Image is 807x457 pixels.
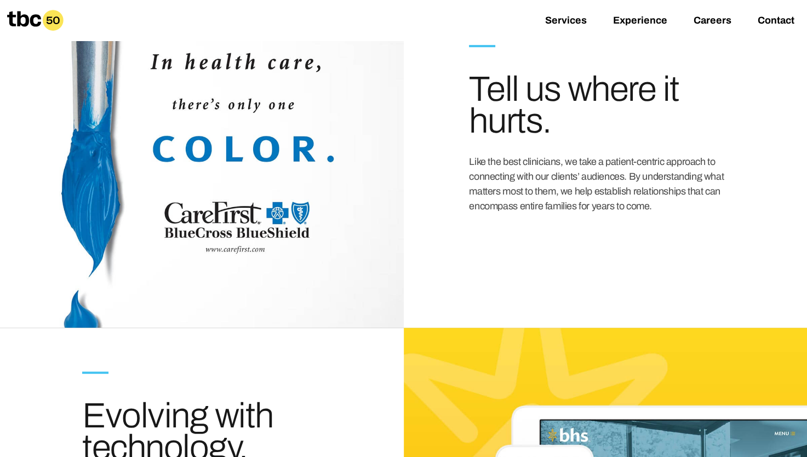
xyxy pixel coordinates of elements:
[469,73,724,137] h3: Tell us where it hurts.
[694,15,731,28] a: Careers
[613,15,667,28] a: Experience
[758,15,794,28] a: Contact
[545,15,587,28] a: Services
[469,155,724,214] p: Like the best clinicians, we take a patient-centric approach to connecting with our clients’ audi...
